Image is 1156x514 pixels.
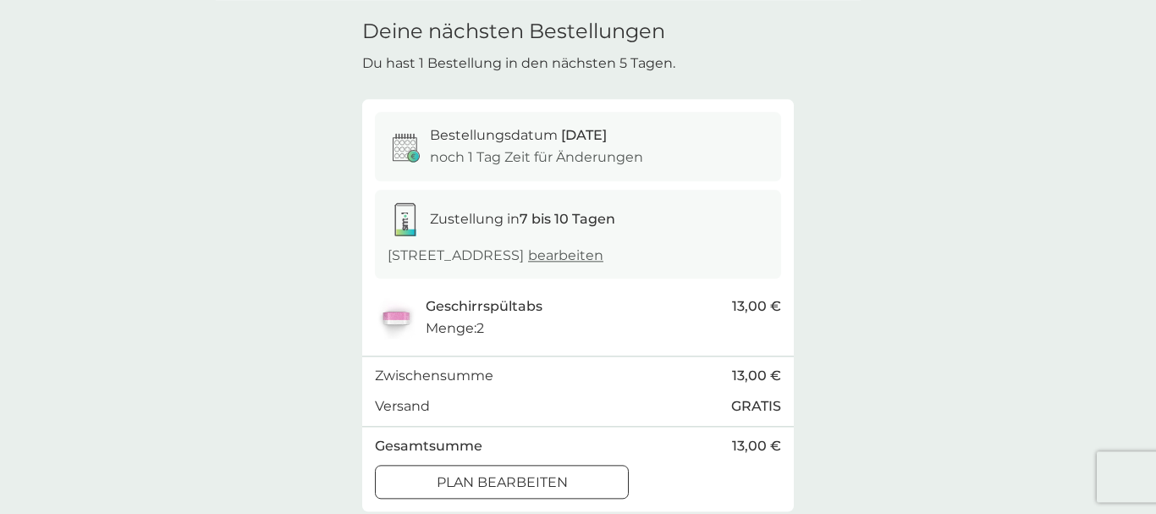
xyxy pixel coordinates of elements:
p: Bestellungsdatum [430,124,607,146]
p: Plan bearbeiten [437,472,568,494]
p: Zwischensumme [375,365,493,387]
p: Du hast 1 Bestellung in den nächsten 5 Tagen. [362,53,675,75]
span: 13,00 € [732,365,781,387]
p: Geschirrspültabs [426,296,542,318]
p: noch 1 Tag Zeit für Änderungen [430,146,643,169]
p: [STREET_ADDRESS] [388,245,603,267]
p: Menge : 2 [426,318,484,340]
span: 13,00 € [732,435,781,457]
strong: 7 bis 10 Tagen [520,211,615,227]
span: 13,00 € [732,296,781,318]
p: Gesamtsumme [375,435,482,457]
span: Zustellung in [430,211,615,227]
p: GRATIS [731,395,781,417]
button: Plan bearbeiten [375,465,629,499]
a: bearbeiten [528,247,603,263]
h1: Deine nächsten Bestellungen [362,19,665,44]
p: Versand [375,395,430,417]
span: [DATE] [561,127,607,143]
